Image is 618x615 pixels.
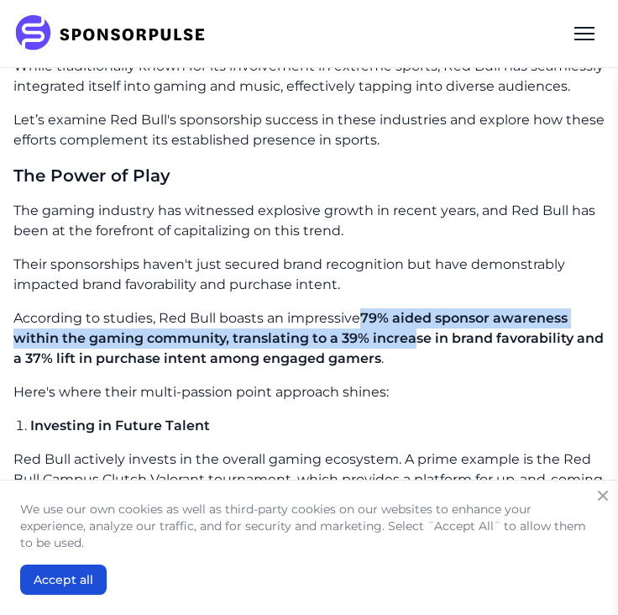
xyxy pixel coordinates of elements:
button: Accept all [20,565,107,595]
iframe: Chat Widget [534,534,618,615]
span: 79% aided sponsor awareness within the gaming community, translating to a 39% increase in brand f... [13,310,604,366]
p: Red Bull actively invests in the overall gaming ecosystem. A prime example is the Red Bull Campus... [13,449,605,510]
p: The gaming industry has witnessed explosive growth in recent years, and Red Bull has been at the ... [13,201,605,241]
div: Menu [564,13,605,54]
button: Close [591,484,615,507]
p: We use our own cookies as well as third-party cookies on our websites to enhance your experience,... [20,501,598,551]
img: SponsorPulse [13,15,217,52]
p: According to studies, Red Bull boasts an impressive . [13,308,605,369]
h3: The Power of Play [13,164,605,187]
p: Let’s examine Red Bull's sponsorship success in these industries and explore how these efforts co... [13,110,605,150]
p: Here's where their multi-passion point approach shines: [13,382,605,402]
p: Their sponsorships haven't just secured brand recognition but have demonstrably impacted brand fa... [13,255,605,295]
span: Investing in Future Talent [30,418,210,434]
p: While traditionally known for its involvement in extreme sports, Red Bull has seamlessly integrat... [13,56,605,97]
